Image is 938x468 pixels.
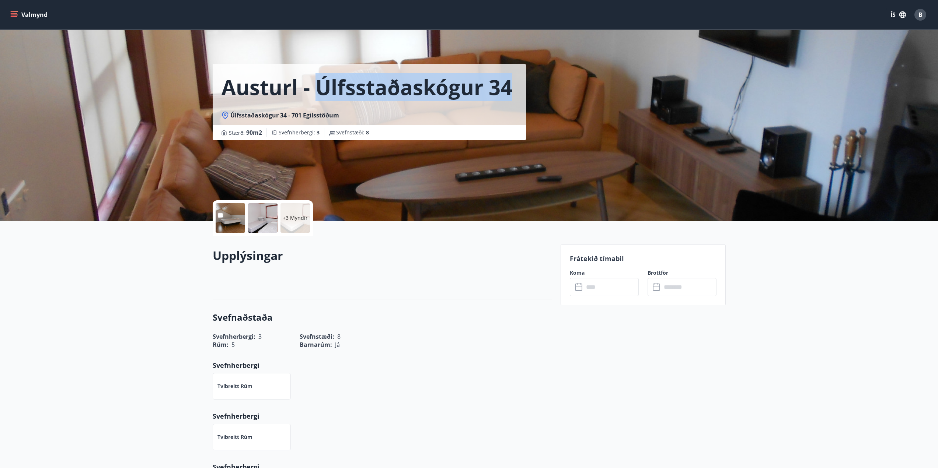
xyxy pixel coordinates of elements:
span: Svefnherbergi : [279,129,320,136]
span: Svefnstæði : [336,129,369,136]
span: Úlfsstaðaskógur 34 - 701 Egilsstöðum [230,111,339,119]
p: Svefnherbergi [213,360,552,370]
span: 3 [317,129,320,136]
span: Barnarúm : [300,341,332,349]
span: B [918,11,923,19]
span: Rúm : [213,341,229,349]
button: menu [9,8,50,21]
p: Tvíbreitt rúm [217,433,252,441]
h1: Austurl - Úlfsstaðaskógur 34 [222,73,512,101]
span: Já [335,341,340,349]
h2: Upplýsingar [213,247,552,264]
h3: Svefnaðstaða [213,311,552,324]
label: Koma [570,269,639,277]
p: Tvíbreitt rúm [217,383,252,390]
p: +3 Myndir [283,214,308,222]
p: Svefnherbergi [213,411,552,421]
span: 8 [366,129,369,136]
span: Stærð : [229,128,262,137]
button: B [911,6,929,24]
button: ÍS [886,8,910,21]
p: Frátekið tímabil [570,254,716,263]
span: 5 [231,341,235,349]
span: 90 m2 [246,129,262,137]
label: Brottför [648,269,716,277]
